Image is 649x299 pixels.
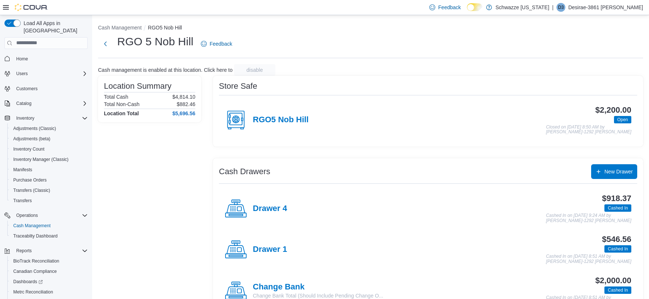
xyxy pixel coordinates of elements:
span: Dashboards [13,279,43,285]
button: Users [1,68,91,79]
span: Cashed In [608,287,628,293]
span: Purchase Orders [10,176,88,184]
button: Users [13,69,31,78]
h3: $2,200.00 [595,106,631,115]
button: Inventory [13,114,37,123]
span: Traceabilty Dashboard [13,233,57,239]
span: D3 [558,3,563,12]
button: Home [1,53,91,64]
h4: $5,696.56 [172,110,195,116]
span: BioTrack Reconciliation [13,258,59,264]
h3: $2,000.00 [595,276,631,285]
button: Transfers (Classic) [7,185,91,196]
span: Users [16,71,28,77]
a: Dashboards [7,277,91,287]
button: Inventory [1,113,91,123]
a: Purchase Orders [10,176,50,184]
p: $4,814.10 [172,94,195,100]
span: Inventory [16,115,34,121]
span: Users [13,69,88,78]
p: $882.46 [177,101,195,107]
span: Adjustments (beta) [13,136,50,142]
h1: RGO 5 Nob Hill [117,34,193,49]
nav: An example of EuiBreadcrumbs [98,24,643,33]
p: Closed on [DATE] 8:50 AM by [PERSON_NAME]-1292 [PERSON_NAME] [546,125,631,135]
button: Cash Management [98,25,142,31]
h3: Location Summary [104,82,171,91]
p: Cashed In on [DATE] 9:24 AM by [PERSON_NAME]-1292 [PERSON_NAME] [546,213,631,223]
button: Canadian Compliance [7,266,91,277]
span: Inventory Manager (Classic) [10,155,88,164]
span: Load All Apps in [GEOGRAPHIC_DATA] [21,20,88,34]
a: Feedback [198,36,235,51]
button: Customers [1,83,91,94]
div: Desirae-3861 Matthews [556,3,565,12]
span: Open [617,116,628,123]
span: Cashed In [608,205,628,211]
button: BioTrack Reconciliation [7,256,91,266]
p: Schwazze [US_STATE] [496,3,549,12]
span: Cashed In [604,204,631,212]
span: Open [614,116,631,123]
span: Feedback [438,4,461,11]
button: Next [98,36,113,51]
span: Cash Management [13,223,50,229]
a: Customers [13,84,41,93]
span: Home [13,54,88,63]
span: Reports [13,246,88,255]
button: Adjustments (beta) [7,134,91,144]
span: Canadian Compliance [13,268,57,274]
span: Inventory Count [10,145,88,154]
span: Home [16,56,28,62]
span: Catalog [13,99,88,108]
a: Transfers (Classic) [10,186,53,195]
span: Reports [16,248,32,254]
a: Inventory Count [10,145,48,154]
button: Operations [13,211,41,220]
a: Adjustments (Classic) [10,124,59,133]
span: Transfers [13,198,32,204]
span: New Drawer [604,168,633,175]
a: Inventory Manager (Classic) [10,155,71,164]
span: disable [247,66,263,74]
span: Manifests [13,167,32,173]
button: Inventory Count [7,144,91,154]
span: Transfers (Classic) [10,186,88,195]
span: Metrc Reconciliation [13,289,53,295]
span: Metrc Reconciliation [10,288,88,296]
span: Operations [13,211,88,220]
img: Cova [15,4,48,11]
span: Cashed In [604,245,631,253]
h6: Total Non-Cash [104,101,140,107]
a: Cash Management [10,221,53,230]
button: Operations [1,210,91,221]
span: Operations [16,212,38,218]
button: Reports [1,246,91,256]
span: Inventory [13,114,88,123]
button: RGO5 Nob Hill [148,25,182,31]
button: Transfers [7,196,91,206]
h4: Drawer 1 [253,245,287,254]
h3: $546.56 [602,235,631,244]
a: BioTrack Reconciliation [10,257,62,265]
span: Dashboards [10,277,88,286]
button: Manifests [7,165,91,175]
input: Dark Mode [467,3,482,11]
span: Purchase Orders [13,177,47,183]
button: Purchase Orders [7,175,91,185]
p: Cash management is enabled at this location. Click here to [98,67,233,73]
button: Reports [13,246,35,255]
span: Inventory Manager (Classic) [13,156,69,162]
p: | [552,3,554,12]
a: Manifests [10,165,35,174]
h3: Store Safe [219,82,257,91]
span: Transfers (Classic) [13,187,50,193]
button: Cash Management [7,221,91,231]
button: Catalog [1,98,91,109]
span: Cash Management [10,221,88,230]
p: Cashed In on [DATE] 8:51 AM by [PERSON_NAME]-1292 [PERSON_NAME] [546,254,631,264]
span: Cashed In [604,286,631,294]
button: Adjustments (Classic) [7,123,91,134]
span: Canadian Compliance [10,267,88,276]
